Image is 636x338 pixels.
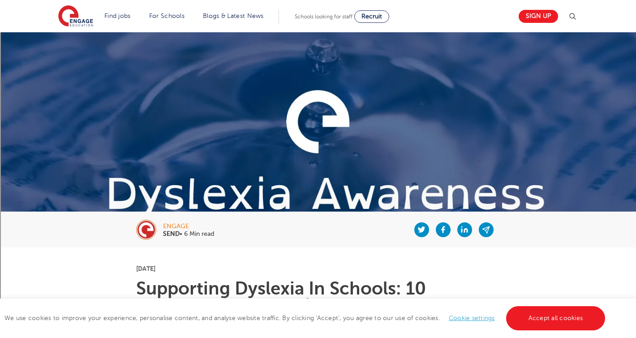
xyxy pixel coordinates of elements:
span: We use cookies to improve your experience, personalise content, and analyse website traffic. By c... [4,315,607,321]
a: Cookie settings [449,315,495,321]
a: Sign up [519,10,558,23]
a: Find jobs [104,13,131,19]
a: For Schools [149,13,185,19]
a: Recruit [354,10,389,23]
a: Accept all cookies [506,306,606,330]
img: Engage Education [58,5,93,28]
span: Schools looking for staff [295,13,352,20]
a: Blogs & Latest News [203,13,264,19]
span: Recruit [361,13,382,20]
